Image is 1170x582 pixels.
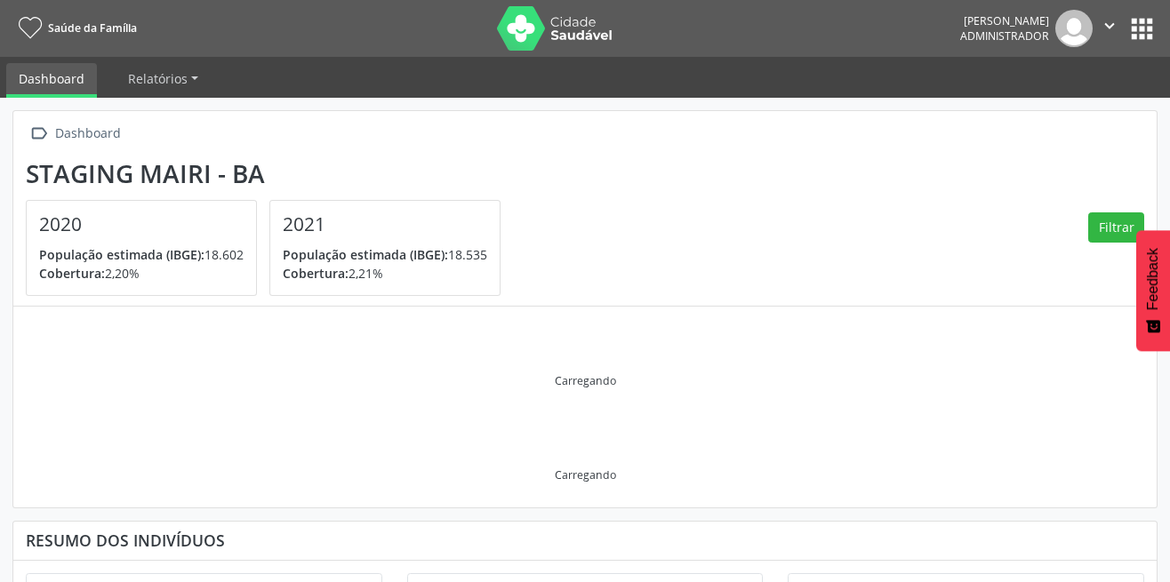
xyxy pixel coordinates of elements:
[26,530,1144,550] div: Resumo dos indivíduos
[555,373,616,388] div: Carregando
[283,245,487,264] p: 18.535
[1136,230,1170,351] button: Feedback - Mostrar pesquisa
[39,213,244,235] h4: 2020
[6,63,97,98] a: Dashboard
[52,121,124,147] div: Dashboard
[39,245,244,264] p: 18.602
[12,13,137,43] a: Saúde da Família
[1088,212,1144,243] button: Filtrar
[1093,10,1126,47] button: 
[1055,10,1093,47] img: img
[283,265,349,282] span: Cobertura:
[1145,248,1161,310] span: Feedback
[1126,13,1158,44] button: apps
[283,246,448,263] span: População estimada (IBGE):
[960,13,1049,28] div: [PERSON_NAME]
[39,264,244,283] p: 2,20%
[39,246,204,263] span: População estimada (IBGE):
[26,121,124,147] a:  Dashboard
[960,28,1049,44] span: Administrador
[283,264,487,283] p: 2,21%
[26,159,513,188] div: Staging Mairi - BA
[128,70,188,87] span: Relatórios
[555,467,616,482] div: Carregando
[283,213,487,235] h4: 2021
[116,63,211,94] a: Relatórios
[39,265,105,282] span: Cobertura:
[26,121,52,147] i: 
[48,20,137,36] span: Saúde da Família
[1100,16,1119,36] i: 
